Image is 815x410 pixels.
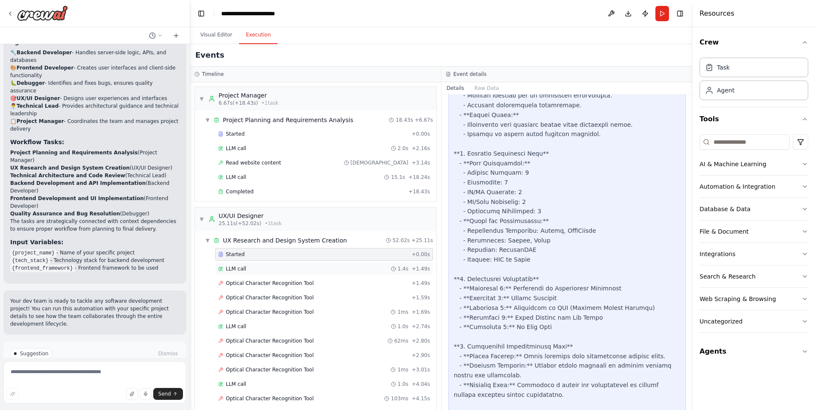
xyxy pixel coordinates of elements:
img: Logo [17,6,68,21]
button: Uncategorized [700,310,808,332]
span: + 2.90s [412,352,430,359]
span: LLM call [226,265,246,272]
span: [DEMOGRAPHIC_DATA] [351,159,408,166]
span: Optical Character Recognition Tool [226,366,314,373]
span: 1ms [397,309,408,315]
strong: Project Manager [17,118,64,124]
span: 6.67s (+18.43s) [219,100,258,106]
span: 1ms [397,366,408,373]
button: Execution [239,26,278,44]
span: + 2.74s [412,323,430,330]
li: 🎨 - Creates user interfaces and client-side functionality [10,64,180,79]
span: Completed [226,188,253,195]
button: Start a new chat [169,31,183,41]
span: + 6.67s [415,117,433,123]
span: • 1 task [261,100,278,106]
li: (UX/UI Designer) [10,164,180,172]
span: + 18.24s [408,174,430,181]
span: Project Planning and Requirements Analysis [223,116,353,124]
button: Hide left sidebar [195,8,207,20]
span: 1.0s [398,381,408,388]
span: Started [226,251,244,258]
span: Started [226,131,244,137]
p: The tasks are strategically connected with context dependencies to ensure proper workflow from pl... [10,218,180,233]
li: (Frontend Developer) [10,195,180,210]
span: ▼ [205,117,210,123]
div: Search & Research [700,272,756,281]
span: + 2.16s [412,145,430,152]
button: File & Document [700,220,808,243]
div: Uncategorized [700,317,742,326]
div: Tools [700,131,808,340]
span: ▼ [199,216,204,223]
strong: Frontend Developer [17,65,73,71]
span: 1.4s [398,265,408,272]
strong: Frontend Development and UI Implementation [10,195,144,201]
strong: Backend Development and API Implementation [10,180,146,186]
span: UX Research and Design System Creation [223,236,347,245]
span: + 1.69s [412,309,430,315]
button: Agents [700,340,808,363]
button: Improve this prompt [7,388,19,400]
span: 25.11s (+52.02s) [219,220,261,227]
code: {frontend_framework} [10,265,75,272]
button: AI & Machine Learning [700,153,808,175]
span: ▼ [199,95,204,102]
strong: Project Planning and Requirements Analysis [10,150,138,156]
button: Crew [700,31,808,54]
li: (Backend Developer) [10,179,180,195]
span: Optical Character Recognition Tool [226,395,314,402]
span: + 2.80s [412,337,430,344]
li: - Frontend framework to be used [10,264,180,272]
div: Automation & Integration [700,182,776,191]
button: Automation & Integration [700,176,808,198]
span: Send [158,390,171,397]
strong: UX/UI Designer [17,95,60,101]
span: 18.43s [396,117,413,123]
li: 🔧 - Handles server-side logic, APIs, and databases [10,49,180,64]
div: AI & Machine Learning [700,160,766,168]
li: (Technical Lead) [10,172,180,179]
code: {tech_stack} [10,257,50,265]
button: Database & Data [700,198,808,220]
h3: Event details [453,71,486,78]
span: Optical Character Recognition Tool [226,309,314,315]
div: Task [717,63,730,72]
h2: Events [195,49,224,61]
span: LLM call [226,145,246,152]
button: Upload files [126,388,138,400]
span: Optical Character Recognition Tool [226,337,314,344]
button: Send [153,388,183,400]
span: • 1 task [265,220,282,227]
nav: breadcrumb [221,9,302,18]
span: + 18.43s [408,188,430,195]
strong: UX Research and Design System Creation [10,165,130,171]
li: 👨‍💼 - Provides architectural guidance and technical leadership [10,102,180,117]
span: + 1.49s [412,265,430,272]
button: Details [441,82,469,94]
li: - Name of your specific project [10,249,180,257]
span: + 1.59s [412,294,430,301]
button: Visual Editor [194,26,239,44]
button: Integrations [700,243,808,265]
div: File & Document [700,227,749,236]
div: Web Scraping & Browsing [700,295,776,303]
h3: Timeline [202,71,224,78]
div: Crew [700,54,808,107]
p: Your dev team is ready to tackle any software development project! You can run this automation wi... [10,297,180,328]
h4: Resources [700,8,734,19]
li: 🐛 - Identifies and fixes bugs, ensures quality assurance [10,79,180,95]
strong: Workflow Tasks: [10,139,64,145]
span: 52.02s [393,237,410,244]
button: Hide right sidebar [674,8,686,20]
span: 15.1s [391,174,405,181]
div: Database & Data [700,205,750,213]
button: Web Scraping & Browsing [700,288,808,310]
span: LLM call [226,323,246,330]
span: Optical Character Recognition Tool [226,294,314,301]
div: UX/UI Designer [219,212,282,220]
span: Suggestion [20,350,48,357]
span: Optical Character Recognition Tool [226,280,314,287]
button: Search & Research [700,265,808,287]
span: + 25.11s [411,237,433,244]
